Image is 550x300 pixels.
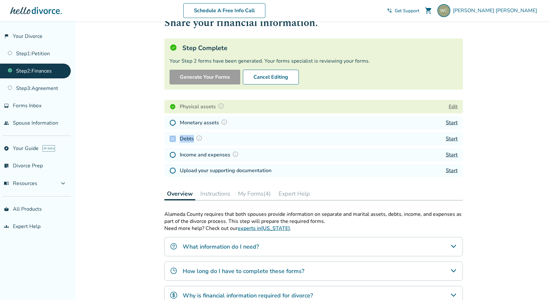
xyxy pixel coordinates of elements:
[4,103,9,108] span: inbox
[243,70,299,84] button: Cancel Editing
[449,103,458,110] button: Edit
[218,103,224,109] img: Question Mark
[182,44,227,52] h5: Step Complete
[170,103,176,110] img: Completed
[164,187,195,200] button: Overview
[183,267,304,275] h4: How long do I have to complete these forms?
[395,8,419,14] span: Get Support
[170,243,178,250] img: What information do I need?
[180,135,204,143] h4: Debts
[387,8,392,13] span: phone_in_talk
[170,119,176,126] img: Not Started
[164,237,463,256] div: What information do I need?
[238,225,290,232] a: experts in[US_STATE]
[164,225,463,232] p: Need more help? Check out our .
[276,187,313,200] button: Expert Help
[183,243,259,251] h4: What information do I need?
[170,70,240,84] button: Generate Your Forms
[4,181,9,186] span: menu_book
[4,146,9,151] span: explore
[4,207,9,212] span: shopping_basket
[170,57,458,65] div: Your Step 2 forms have been generated. Your forms specialist is reviewing your forms.
[180,151,241,159] h4: Income and expenses
[4,163,9,168] span: list_alt_check
[170,152,176,158] img: Not Started
[164,261,463,281] div: How long do I have to complete these forms?
[425,7,432,14] span: shopping_cart
[180,167,271,174] h4: Upload your supporting documentation
[180,119,229,127] h4: Monetary assets
[4,120,9,126] span: people
[13,102,41,109] span: Forms Inbox
[183,3,265,18] a: Schedule A Free Info Call
[164,211,463,225] p: Alameda County requires that both spouses provide information on separate and marital assets, deb...
[232,151,239,157] img: Question Mark
[4,34,9,39] span: flag_2
[453,7,540,14] span: [PERSON_NAME] [PERSON_NAME]
[446,119,458,126] a: Start
[196,135,202,141] img: Question Mark
[387,8,419,14] a: phone_in_talkGet Support
[170,136,176,142] img: Not Started
[42,145,55,152] span: AI beta
[170,167,176,174] img: Not Started
[4,180,37,187] span: Resources
[518,269,550,300] iframe: Chat Widget
[198,187,233,200] button: Instructions
[170,267,178,275] img: How long do I have to complete these forms?
[437,4,450,17] img: william.trei.campbell@gmail.com
[170,291,178,299] img: Why is financial information required for divorce?
[180,102,226,111] h4: Physical assets
[183,291,313,300] h4: Why is financial information required for divorce?
[446,135,458,142] a: Start
[59,180,67,187] span: expand_more
[446,167,458,174] a: Start
[221,119,227,125] img: Question Mark
[446,151,458,158] a: Start
[235,187,273,200] button: My Forms(4)
[4,224,9,229] span: groups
